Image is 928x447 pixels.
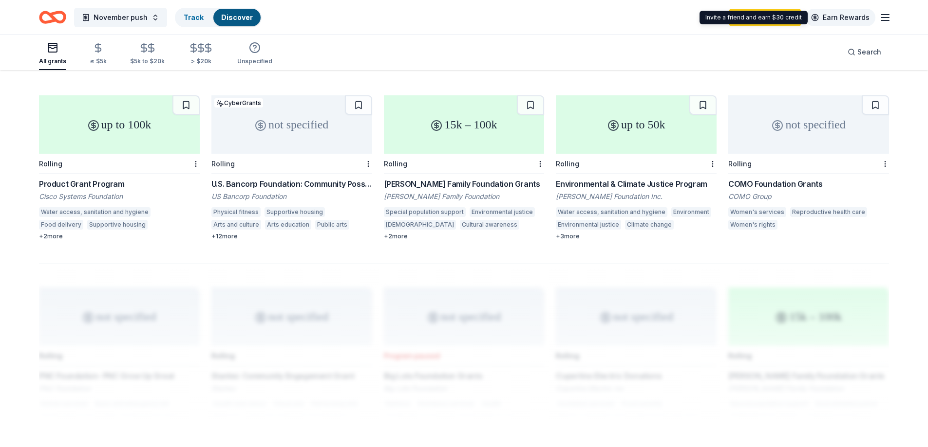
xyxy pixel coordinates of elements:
[211,95,372,154] div: not specified
[74,8,167,27] button: November push
[384,95,545,240] a: 15k – 100kRolling[PERSON_NAME] Family Foundation Grants[PERSON_NAME] Family FoundationSpecial pop...
[556,160,579,168] div: Rolling
[237,38,272,70] button: Unspecified
[625,220,674,230] div: Climate change
[728,207,786,217] div: Women's services
[700,11,808,24] div: Invite a friend and earn $30 credit
[39,57,66,65] div: All grants
[90,57,107,65] div: ≤ $5k
[211,207,261,217] div: Physical fitness
[39,38,66,70] button: All grants
[470,207,535,217] div: Environmental justice
[214,98,263,107] div: CyberGrants
[211,178,372,190] div: U.S. Bancorp Foundation: Community Possible Grant Program
[221,13,253,21] a: Discover
[188,57,214,65] div: > $20k
[728,192,889,201] div: COMO Group
[315,220,349,230] div: Public arts
[265,207,325,217] div: Supportive housing
[39,192,200,201] div: Cisco Systems Foundation
[211,232,372,240] div: + 12 more
[460,220,519,230] div: Cultural awareness
[728,95,889,154] div: not specified
[384,95,545,154] div: 15k – 100k
[384,207,466,217] div: Special population support
[556,232,717,240] div: + 3 more
[237,57,272,65] div: Unspecified
[556,95,717,154] div: up to 50k
[840,42,889,62] button: Search
[728,220,777,230] div: Women's rights
[39,95,200,154] div: up to 100k
[671,207,711,217] div: Environment
[728,95,889,232] a: not specifiedRollingCOMO Foundation GrantsCOMO GroupWomen's servicesReproductive health careWomen...
[90,38,107,70] button: ≤ $5k
[556,95,717,240] a: up to 50kRollingEnvironmental & Climate Justice Program[PERSON_NAME] Foundation Inc.Water access,...
[211,192,372,201] div: US Bancorp Foundation
[857,46,881,58] span: Search
[39,220,83,230] div: Food delivery
[384,232,545,240] div: + 2 more
[188,38,214,70] button: > $20k
[556,192,717,201] div: [PERSON_NAME] Foundation Inc.
[94,12,148,23] span: November push
[130,38,165,70] button: $5k to $20k
[39,6,66,29] a: Home
[384,192,545,201] div: [PERSON_NAME] Family Foundation
[728,160,752,168] div: Rolling
[384,160,407,168] div: Rolling
[556,207,667,217] div: Water access, sanitation and hygiene
[805,9,875,26] a: Earn Rewards
[556,220,621,230] div: Environmental justice
[39,95,200,240] a: up to 100kRollingProduct Grant ProgramCisco Systems FoundationWater access, sanitation and hygien...
[39,207,151,217] div: Water access, sanitation and hygiene
[384,220,456,230] div: [DEMOGRAPHIC_DATA]
[211,95,372,240] a: not specifiedCyberGrantsRollingU.S. Bancorp Foundation: Community Possible Grant ProgramUS Bancor...
[729,9,801,26] a: Start free trial
[728,178,889,190] div: COMO Foundation Grants
[87,220,148,230] div: Supportive housing
[556,178,717,190] div: Environmental & Climate Justice Program
[678,220,710,230] div: Air quality
[175,8,262,27] button: TrackDiscover
[790,207,867,217] div: Reproductive health care
[39,178,200,190] div: Product Grant Program
[184,13,204,21] a: Track
[130,57,165,65] div: $5k to $20k
[39,232,200,240] div: + 2 more
[211,220,261,230] div: Arts and culture
[384,178,545,190] div: [PERSON_NAME] Family Foundation Grants
[265,220,311,230] div: Arts education
[211,160,235,168] div: Rolling
[39,160,62,168] div: Rolling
